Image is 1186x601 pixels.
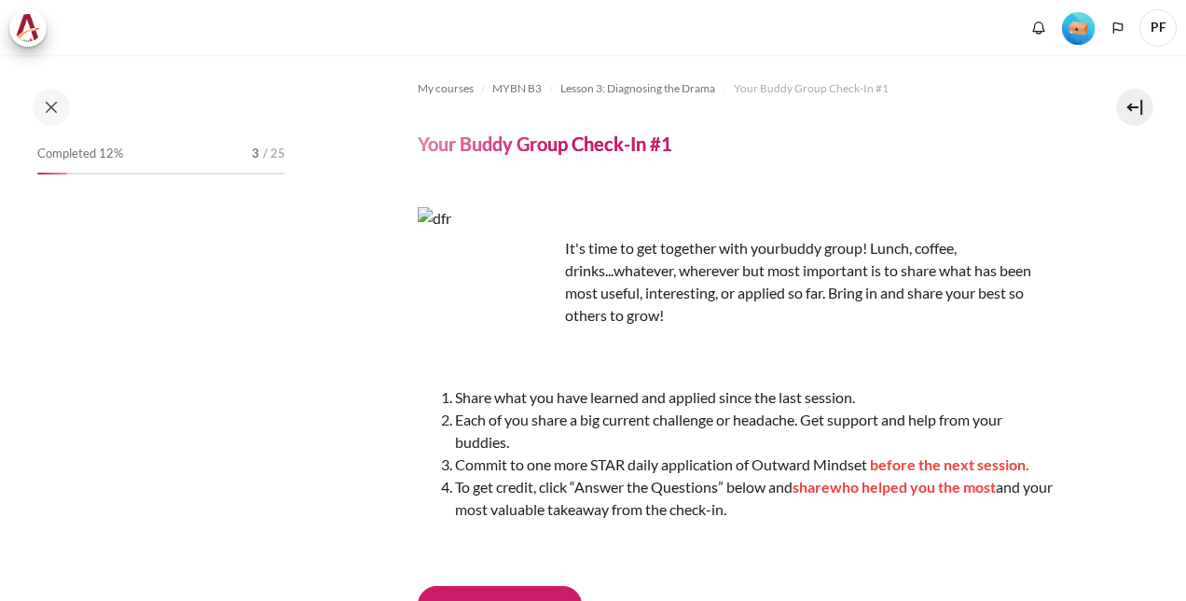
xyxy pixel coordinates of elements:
[1062,10,1095,45] div: Level #1
[418,132,672,156] h4: Your Buddy Group Check-In #1
[455,411,1002,451] span: Each of you share a big current challenge or headache. Get support and help from your buddies.
[1025,14,1053,42] div: Show notification window with no new notifications
[870,455,1026,473] span: before the next session
[37,173,67,175] div: 12%
[560,80,715,97] span: Lesson 3: Diagnosing the Drama
[492,80,542,97] span: MYBN B3
[37,145,123,163] span: Completed 12%
[252,145,259,163] span: 3
[793,478,830,496] span: share
[734,77,889,100] a: Your Buddy Group Check-In #1
[1062,12,1095,45] img: Level #1
[418,74,1054,104] nav: Navigation bar
[455,476,1054,521] li: To get credit, click “Answer the Questions” below and and your most valuable takeaway from the ch...
[1139,9,1177,47] span: PF
[418,77,474,100] a: My courses
[1104,14,1132,42] button: Languages
[418,207,558,347] img: dfr
[455,454,1054,476] li: Commit to one more STAR daily application of Outward Mindset
[263,145,285,163] span: / 25
[418,237,1054,327] p: buddy group! Lunch, coffee, drinks...whatever, wherever but most important is to share what has b...
[1026,455,1029,473] span: .
[830,478,996,496] span: who helped you the most
[15,14,41,42] img: Architeck
[9,9,56,47] a: Architeck Architeck
[492,77,542,100] a: MYBN B3
[455,386,1054,409] li: Share what you have learned and applied since the last session.
[1055,10,1102,45] a: Level #1
[1139,9,1177,47] a: User menu
[565,239,780,257] span: It's time to get together with your
[418,80,474,97] span: My courses
[734,80,889,97] span: Your Buddy Group Check-In #1
[560,77,715,100] a: Lesson 3: Diagnosing the Drama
